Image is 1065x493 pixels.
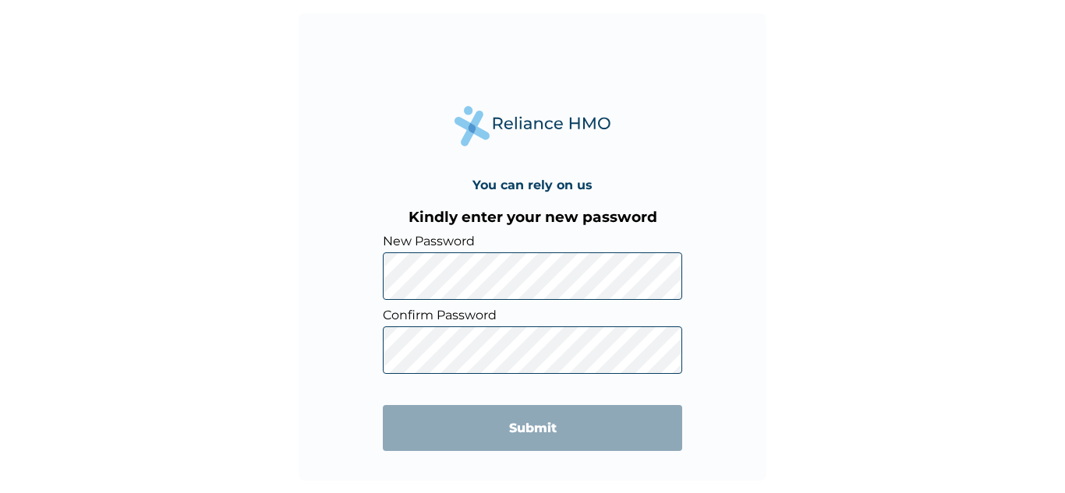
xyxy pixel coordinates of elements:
h3: Kindly enter your new password [383,208,682,226]
label: New Password [383,234,682,248]
input: Submit [383,405,682,451]
img: Reliance Health's Logo [455,106,610,146]
label: Confirm Password [383,308,682,322]
h4: You can rely on us [472,178,593,192]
